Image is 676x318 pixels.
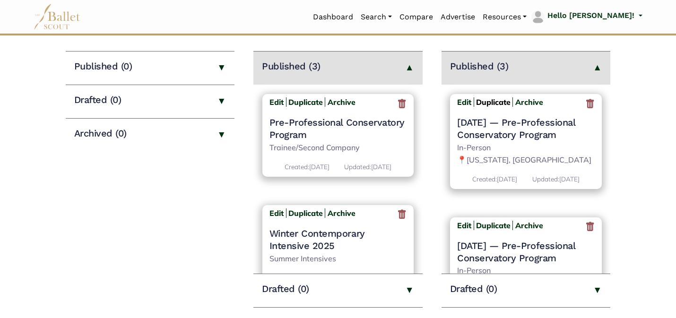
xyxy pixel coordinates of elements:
[515,221,543,230] b: Archive
[450,283,497,295] h4: Drafted (0)
[344,273,391,283] p: [DATE]
[269,116,407,141] a: Pre-Professional Conservatory Program
[269,253,407,265] p: Summer Intensives
[457,240,575,264] span: — Pre-Professional Conservatory Program
[530,9,642,25] a: profile picture Hello [PERSON_NAME]!
[325,208,355,218] a: Archive
[269,97,284,107] b: Edit
[479,7,530,27] a: Resources
[269,208,284,218] b: Edit
[476,97,511,107] a: Duplicate
[344,274,371,282] span: Updated:
[285,273,329,283] p: [DATE]
[515,97,543,107] b: Archive
[532,174,580,184] p: [DATE]
[512,97,543,107] a: Archive
[269,208,286,218] a: Edit
[285,274,309,282] span: Created:
[269,97,286,107] a: Edit
[344,163,371,171] span: Updated:
[457,117,575,140] span: — Pre-Professional Conservatory Program
[288,97,323,107] a: Duplicate
[457,240,595,264] h4: [DATE]
[344,162,391,172] p: [DATE]
[309,7,357,27] a: Dashboard
[472,175,497,183] span: Created:
[269,227,407,252] a: Winter Contemporary Intensive 2025
[396,7,437,27] a: Compare
[262,60,321,72] h4: Published (3)
[457,116,595,141] a: [DATE] — Pre-Professional Conservatory Program
[531,10,545,24] img: profile picture
[325,97,355,107] a: Archive
[512,221,543,230] a: Archive
[74,127,127,139] h4: Archived (0)
[357,7,396,27] a: Search
[472,174,517,184] p: [DATE]
[547,9,634,22] p: Hello [PERSON_NAME]!
[457,142,595,166] p: In-Person 📍[US_STATE], [GEOGRAPHIC_DATA]
[457,97,474,107] a: Edit
[457,116,595,141] h4: [DATE]
[457,97,471,107] b: Edit
[532,175,559,183] span: Updated:
[450,60,509,72] h4: Published (3)
[457,221,474,230] a: Edit
[328,97,355,107] b: Archive
[328,208,355,218] b: Archive
[457,240,595,264] a: [DATE] — Pre-Professional Conservatory Program
[457,265,595,301] p: In-Person 📍[GEOGRAPHIC_DATA], [GEOGRAPHIC_DATA]
[262,283,309,295] h4: Drafted (0)
[74,94,121,106] h4: Drafted (0)
[476,221,511,230] a: Duplicate
[74,60,132,72] h4: Published (0)
[288,208,323,218] a: Duplicate
[437,7,479,27] a: Advertise
[285,162,329,172] p: [DATE]
[457,221,471,230] b: Edit
[269,142,407,154] p: Trainee/Second Company
[285,163,309,171] span: Created:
